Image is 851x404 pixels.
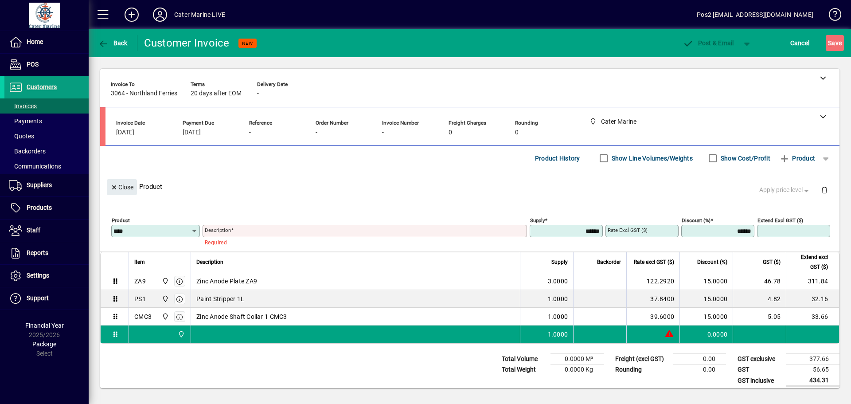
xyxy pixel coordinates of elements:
[4,174,89,196] a: Suppliers
[117,7,146,23] button: Add
[32,341,56,348] span: Package
[27,227,40,234] span: Staff
[551,257,568,267] span: Supply
[814,186,835,194] app-page-header-button: Delete
[531,150,584,166] button: Product History
[678,35,738,51] button: Post & Email
[176,329,186,339] span: Cater Marine
[792,252,828,272] span: Extend excl GST ($)
[196,257,223,267] span: Description
[611,365,673,375] td: Rounding
[550,354,604,365] td: 0.0000 M³
[196,294,244,303] span: Paint Stripper 1L
[790,36,810,50] span: Cancel
[673,365,726,375] td: 0.00
[608,227,648,233] mat-label: Rate excl GST ($)
[174,8,225,22] div: Cater Marine LIVE
[257,90,259,97] span: -
[160,312,170,322] span: Cater Marine
[733,375,786,386] td: GST inclusive
[9,118,42,125] span: Payments
[9,163,61,170] span: Communications
[191,90,242,97] span: 20 days after EOM
[196,277,257,286] span: Zinc Anode Plate ZA9
[4,265,89,287] a: Settings
[27,83,57,90] span: Customers
[822,2,840,31] a: Knowledge Base
[4,220,89,242] a: Staff
[515,129,519,136] span: 0
[27,294,49,302] span: Support
[733,365,786,375] td: GST
[786,272,839,290] td: 311.84
[27,61,39,68] span: POS
[242,40,253,46] span: NEW
[144,36,230,50] div: Customer Invoice
[733,290,786,308] td: 4.82
[697,8,813,22] div: Pos2 [EMAIL_ADDRESS][DOMAIN_NAME]
[814,179,835,200] button: Delete
[632,294,674,303] div: 37.8400
[763,257,781,267] span: GST ($)
[160,276,170,286] span: Cater Marine
[682,217,710,224] mat-label: Discount (%)
[673,354,726,365] td: 0.00
[382,129,384,136] span: -
[4,114,89,129] a: Payments
[96,35,130,51] button: Back
[679,326,733,343] td: 0.0000
[548,330,568,339] span: 1.0000
[826,35,844,51] button: Save
[25,322,64,329] span: Financial Year
[548,312,568,321] span: 1.0000
[786,290,839,308] td: 32.16
[116,129,134,136] span: [DATE]
[530,217,545,224] mat-label: Supply
[146,7,174,23] button: Profile
[316,129,317,136] span: -
[98,39,128,47] span: Back
[828,36,842,50] span: ave
[27,38,43,45] span: Home
[679,308,733,326] td: 15.0000
[4,144,89,159] a: Backorders
[733,354,786,365] td: GST exclusive
[4,98,89,114] a: Invoices
[611,354,673,365] td: Freight (excl GST)
[4,159,89,174] a: Communications
[548,294,568,303] span: 1.0000
[632,277,674,286] div: 122.2920
[134,312,152,321] div: CMC3
[632,312,674,321] div: 39.6000
[757,217,803,224] mat-label: Extend excl GST ($)
[679,272,733,290] td: 15.0000
[4,197,89,219] a: Products
[497,365,550,375] td: Total Weight
[134,277,146,286] div: ZA9
[786,354,839,365] td: 377.66
[4,31,89,53] a: Home
[683,39,734,47] span: ost & Email
[205,237,520,247] mat-error: Required
[786,375,839,386] td: 434.31
[698,39,702,47] span: P
[111,90,177,97] span: 3064 - Northland Ferries
[110,180,133,195] span: Close
[679,290,733,308] td: 15.0000
[828,39,831,47] span: S
[449,129,452,136] span: 0
[4,129,89,144] a: Quotes
[4,54,89,76] a: POS
[27,272,49,279] span: Settings
[134,294,146,303] div: PS1
[733,272,786,290] td: 46.78
[9,102,37,110] span: Invoices
[9,148,46,155] span: Backorders
[27,181,52,188] span: Suppliers
[107,179,137,195] button: Close
[27,249,48,256] span: Reports
[105,183,139,191] app-page-header-button: Close
[597,257,621,267] span: Backorder
[249,129,251,136] span: -
[697,257,727,267] span: Discount (%)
